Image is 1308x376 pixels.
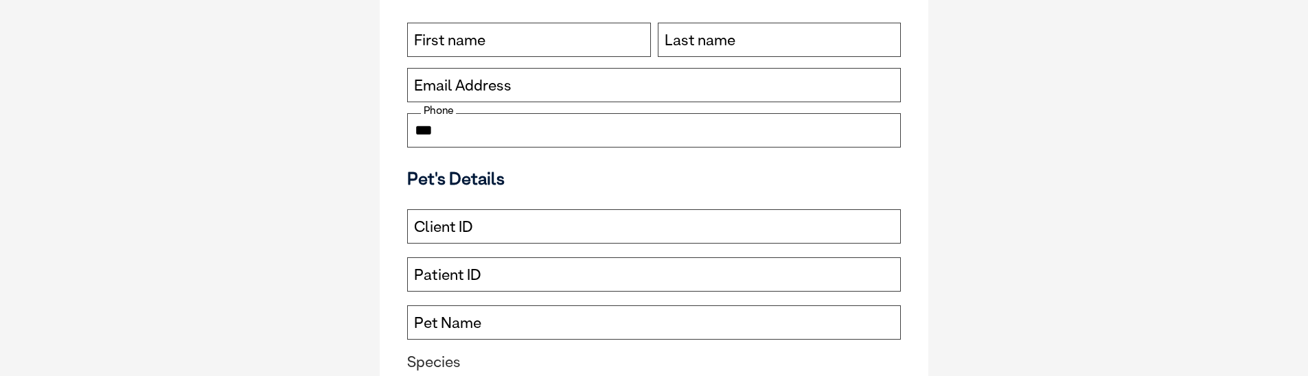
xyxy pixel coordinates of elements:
label: Email Address [414,77,512,95]
legend: Species [407,353,901,371]
label: Phone [421,104,456,117]
label: Last name [665,32,735,49]
h3: Pet's Details [402,168,906,189]
label: First name [414,32,485,49]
